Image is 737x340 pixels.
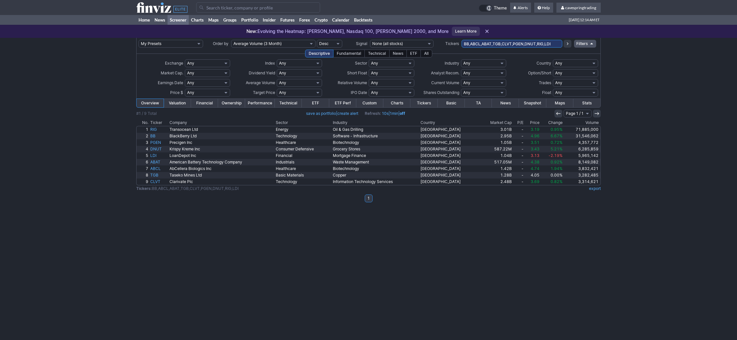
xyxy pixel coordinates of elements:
span: 0.92% [551,160,563,164]
a: LoanDepot Inc [169,152,274,159]
a: 1min [390,111,398,116]
a: 4,357,772 [564,139,600,146]
a: [GEOGRAPHIC_DATA] [420,165,479,172]
a: Energy [275,126,332,133]
span: Target Price [253,90,275,95]
span: Analyst Recom. [431,70,459,75]
a: Tickers [410,99,437,107]
a: 9 [137,178,149,185]
a: TGB [149,172,169,178]
a: Charts [383,99,410,107]
a: [GEOGRAPHIC_DATA] [420,159,479,165]
div: News [389,50,407,57]
a: - [513,152,524,159]
a: Valuation [164,99,191,107]
div: ETF [406,50,421,57]
a: Taseko Mines Ltd [169,172,274,178]
a: Charts [189,15,206,25]
a: PGEN [149,139,169,146]
span: Earnings Date [158,80,183,85]
a: 2.48B [479,178,513,185]
a: Overview [137,99,164,107]
span: 0.95% [551,127,563,132]
span: 4.96 [531,133,539,138]
a: 2 [137,133,149,139]
span: New: [246,28,258,34]
a: 5,965,142 [564,152,600,159]
a: Copper [332,172,420,178]
a: - [513,139,524,146]
a: 4.05 [524,172,541,178]
th: Country [420,119,479,126]
a: Calendar [330,15,352,25]
a: 6 [137,159,149,165]
a: Software - Infrastructure [332,133,420,139]
span: 4.74 [531,166,539,171]
a: - [513,126,524,133]
a: ABAT [149,159,169,165]
span: Short Float [347,70,367,75]
a: 1 [365,194,373,202]
a: CLVT [149,178,169,185]
span: Order by [213,41,228,46]
a: Futures [278,15,297,25]
a: [GEOGRAPHIC_DATA] [420,126,479,133]
span: 3.69 [531,179,539,184]
a: Filters [574,40,596,48]
a: Transocean Ltd [169,126,274,133]
a: Home [136,15,152,25]
a: Screener [168,15,189,25]
a: ETF Perf [329,99,356,107]
a: [GEOGRAPHIC_DATA] [420,146,479,152]
th: Company [169,119,274,126]
td: BB,ABCL,ABAT,TGB,CLVT,PGEN,DNUT,RIG,LDI [136,185,553,192]
a: LDI [149,152,169,159]
span: Signal [356,41,367,46]
a: 5.21% [540,146,564,152]
a: Technology [275,133,332,139]
a: - [513,159,524,165]
a: 8 [137,172,149,178]
a: Biotechnology [332,165,420,172]
a: 3,314,621 [564,178,600,185]
a: Crypto [312,15,330,25]
b: Tickers: [136,186,152,191]
a: Forex [297,15,312,25]
a: Performance [245,99,275,107]
span: Trades [539,80,551,85]
a: News [152,15,168,25]
span: -2.19% [549,153,563,158]
a: Industrials [275,159,332,165]
a: 7 [137,165,149,172]
span: Dividend Yield [249,70,275,75]
a: 0.92% [540,159,564,165]
span: 3.51 [531,140,539,145]
span: Market Cap. [161,70,183,75]
a: Healthcare [275,165,332,172]
a: Help [534,3,553,13]
a: Theme [479,5,507,12]
a: Mortgage Finance [332,152,420,159]
a: create alert [337,111,358,116]
b: 1 [368,194,370,202]
a: 1.42B [479,165,513,172]
a: TA [465,99,492,107]
a: RIG [149,126,169,133]
a: [GEOGRAPHIC_DATA] [420,133,479,139]
a: Information Technology Services [332,178,420,185]
a: AbCellera Biologics Inc [169,165,274,172]
div: Fundamental [333,50,365,57]
a: Alerts [510,3,531,13]
span: Exchange [165,61,183,66]
a: - [513,165,524,172]
a: 3.51 [524,139,541,146]
a: 4 [137,146,149,152]
span: 3.19 [531,127,539,132]
a: 10s [382,111,389,116]
a: 3.43 [524,146,541,152]
span: | [306,110,358,117]
a: - [513,133,524,139]
a: Ownership [218,99,245,107]
a: 2.95B [479,133,513,139]
a: 0.95% [540,126,564,133]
